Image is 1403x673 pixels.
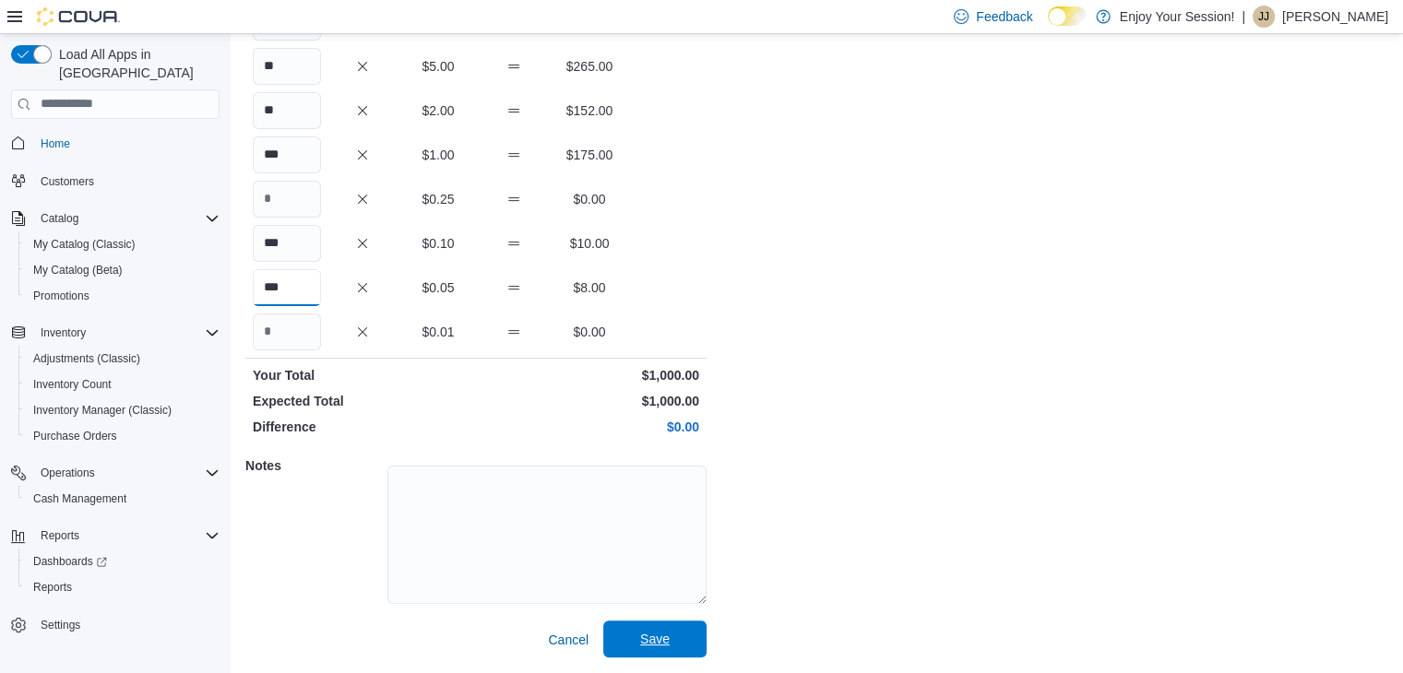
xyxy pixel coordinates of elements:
button: Reports [18,574,227,600]
span: My Catalog (Beta) [33,263,123,277]
p: $1,000.00 [480,366,699,384]
button: Catalog [4,206,227,231]
span: Operations [41,466,95,480]
span: Reports [26,576,220,598]
span: Adjustments (Classic) [26,348,220,370]
p: Enjoy Your Session! [1120,6,1235,28]
p: [PERSON_NAME] [1282,6,1388,28]
a: Inventory Manager (Classic) [26,399,179,421]
p: $175.00 [555,146,624,164]
span: Inventory Count [26,373,220,396]
span: Cash Management [33,491,126,506]
p: $8.00 [555,278,624,297]
button: Operations [4,460,227,486]
a: Dashboards [18,549,227,574]
button: Inventory Manager (Classic) [18,397,227,423]
span: Reports [33,580,72,595]
a: Adjustments (Classic) [26,348,148,370]
input: Quantity [253,136,321,173]
span: Dashboards [26,550,220,573]
span: Dashboards [33,554,107,569]
p: $0.00 [555,190,624,208]
button: My Catalog (Classic) [18,231,227,257]
button: My Catalog (Beta) [18,257,227,283]
img: Cova [37,7,120,26]
p: $0.00 [555,323,624,341]
p: | [1242,6,1245,28]
button: Cash Management [18,486,227,512]
button: Adjustments (Classic) [18,346,227,372]
button: Operations [33,462,102,484]
span: Home [33,132,220,155]
span: Adjustments (Classic) [33,351,140,366]
div: Jacqueline Jones [1253,6,1275,28]
span: Home [41,136,70,151]
button: Catalog [33,207,86,230]
p: $1.00 [404,146,472,164]
p: $1,000.00 [480,392,699,410]
a: My Catalog (Beta) [26,259,130,281]
button: Promotions [18,283,227,309]
span: Catalog [33,207,220,230]
span: JJ [1258,6,1269,28]
span: Inventory [41,325,86,340]
a: Settings [33,614,88,636]
button: Inventory [4,320,227,346]
button: Home [4,130,227,157]
p: $0.10 [404,234,472,253]
a: Home [33,133,77,155]
p: $265.00 [555,57,624,76]
a: Cash Management [26,488,134,510]
button: Reports [4,523,227,549]
p: $5.00 [404,57,472,76]
p: $152.00 [555,101,624,120]
span: Customers [41,174,94,189]
span: Cash Management [26,488,220,510]
a: Reports [26,576,79,598]
p: $0.01 [404,323,472,341]
h5: Notes [245,447,384,484]
button: Reports [33,525,87,547]
input: Quantity [253,225,321,262]
a: Dashboards [26,550,114,573]
p: $0.00 [480,418,699,436]
p: $2.00 [404,101,472,120]
span: Feedback [976,7,1032,26]
a: Inventory Count [26,373,119,396]
span: Customers [33,170,220,193]
button: Cancel [541,621,596,658]
span: Load All Apps in [GEOGRAPHIC_DATA] [52,45,220,82]
span: Promotions [33,289,89,303]
input: Quantity [253,92,321,129]
span: Catalog [41,211,78,226]
button: Save [603,620,707,657]
a: Customers [33,171,101,193]
a: My Catalog (Classic) [26,233,143,255]
p: Your Total [253,366,472,384]
p: $10.00 [555,234,624,253]
button: Settings [4,611,227,638]
span: My Catalog (Classic) [26,233,220,255]
span: Operations [33,462,220,484]
input: Quantity [253,181,321,218]
input: Dark Mode [1048,6,1087,26]
p: Difference [253,418,472,436]
span: Inventory Manager (Classic) [26,399,220,421]
span: Purchase Orders [33,429,117,443]
input: Quantity [253,313,321,350]
span: My Catalog (Beta) [26,259,220,281]
button: Purchase Orders [18,423,227,449]
span: Inventory Manager (Classic) [33,403,172,418]
button: Inventory Count [18,372,227,397]
p: $0.25 [404,190,472,208]
span: Settings [33,613,220,636]
span: Purchase Orders [26,425,220,447]
span: Save [640,630,670,648]
span: My Catalog (Classic) [33,237,136,252]
p: Expected Total [253,392,472,410]
input: Quantity [253,269,321,306]
a: Purchase Orders [26,425,125,447]
span: Reports [41,528,79,543]
span: Inventory Count [33,377,112,392]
